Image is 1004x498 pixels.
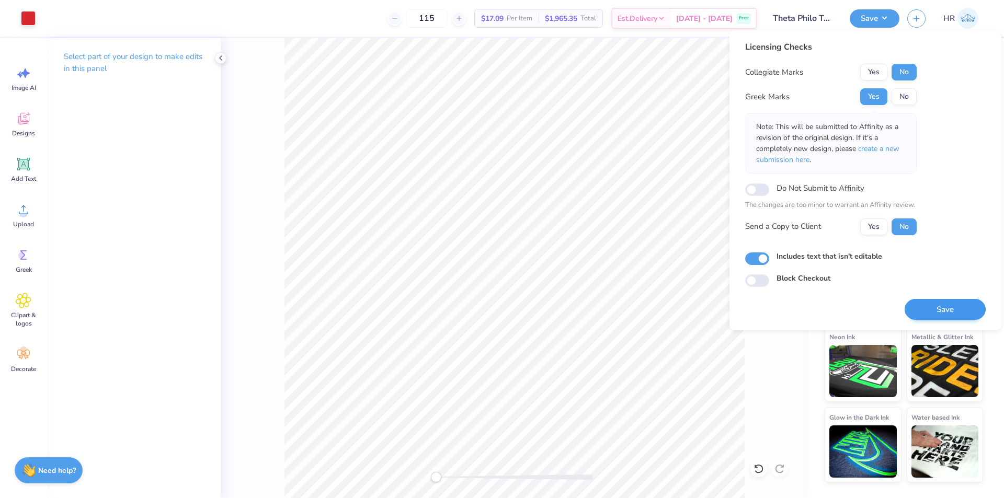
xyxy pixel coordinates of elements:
[580,13,596,24] span: Total
[11,175,36,183] span: Add Text
[38,466,76,476] strong: Need help?
[777,251,882,262] label: Includes text that isn't editable
[911,331,973,342] span: Metallic & Glitter Ink
[777,181,864,195] label: Do Not Submit to Affinity
[829,425,897,478] img: Glow in the Dark Ink
[911,345,979,397] img: Metallic & Glitter Ink
[850,9,899,28] button: Save
[64,51,204,75] p: Select part of your design to make edits in this panel
[545,13,577,24] span: $1,965.35
[12,129,35,137] span: Designs
[676,13,733,24] span: [DATE] - [DATE]
[16,265,32,274] span: Greek
[957,8,978,29] img: Hazel Del Rosario
[860,64,887,80] button: Yes
[739,15,749,22] span: Free
[943,13,955,25] span: HR
[13,220,34,228] span: Upload
[892,64,917,80] button: No
[911,425,979,478] img: Water based Ink
[12,84,36,92] span: Image AI
[11,365,36,373] span: Decorate
[905,299,986,320] button: Save
[431,472,441,482] div: Accessibility label
[765,8,842,29] input: Untitled Design
[939,8,983,29] a: HR
[829,331,855,342] span: Neon Ink
[777,273,830,284] label: Block Checkout
[860,88,887,105] button: Yes
[745,66,803,78] div: Collegiate Marks
[892,88,917,105] button: No
[745,200,917,211] p: The changes are too minor to warrant an Affinity review.
[745,221,821,233] div: Send a Copy to Client
[618,13,657,24] span: Est. Delivery
[860,218,887,235] button: Yes
[829,412,889,423] span: Glow in the Dark Ink
[756,121,906,165] p: Note: This will be submitted to Affinity as a revision of the original design. If it's a complete...
[911,412,960,423] span: Water based Ink
[745,91,790,103] div: Greek Marks
[892,218,917,235] button: No
[481,13,504,24] span: $17.09
[406,9,447,28] input: – –
[6,311,41,328] span: Clipart & logos
[829,345,897,397] img: Neon Ink
[507,13,532,24] span: Per Item
[745,41,917,53] div: Licensing Checks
